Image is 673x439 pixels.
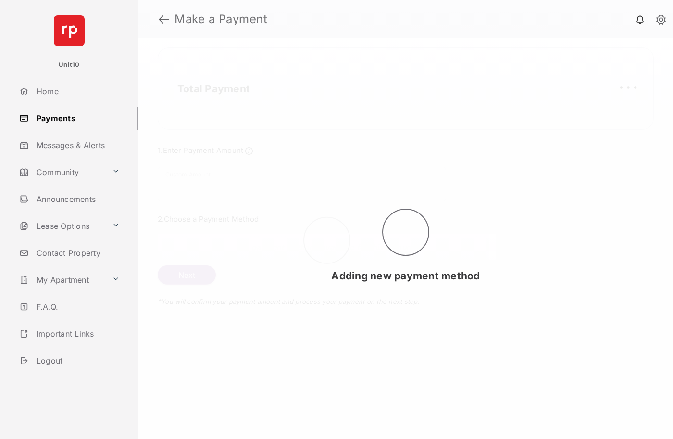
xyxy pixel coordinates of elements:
[174,13,267,25] strong: Make a Payment
[15,107,138,130] a: Payments
[15,188,138,211] a: Announcements
[331,270,480,282] span: Adding new payment method
[59,60,80,70] p: Unit10
[15,322,124,345] a: Important Links
[15,241,138,264] a: Contact Property
[15,80,138,103] a: Home
[15,134,138,157] a: Messages & Alerts
[15,295,138,318] a: F.A.Q.
[15,161,108,184] a: Community
[15,349,138,372] a: Logout
[15,268,108,291] a: My Apartment
[15,214,108,238] a: Lease Options
[54,15,85,46] img: svg+xml;base64,PHN2ZyB4bWxucz0iaHR0cDovL3d3dy53My5vcmcvMjAwMC9zdmciIHdpZHRoPSI2NCIgaGVpZ2h0PSI2NC...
